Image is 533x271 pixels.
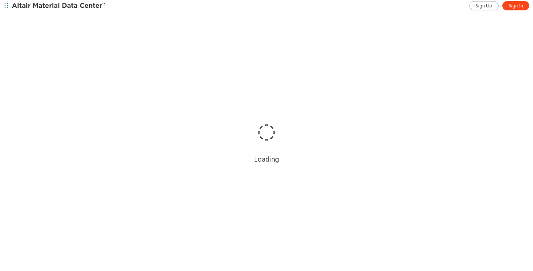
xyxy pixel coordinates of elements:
[509,3,523,9] span: Sign In
[12,2,106,10] img: Altair Material Data Center
[469,1,499,10] a: Sign Up
[476,3,492,9] span: Sign Up
[254,155,279,163] div: Loading
[502,1,529,10] a: Sign In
